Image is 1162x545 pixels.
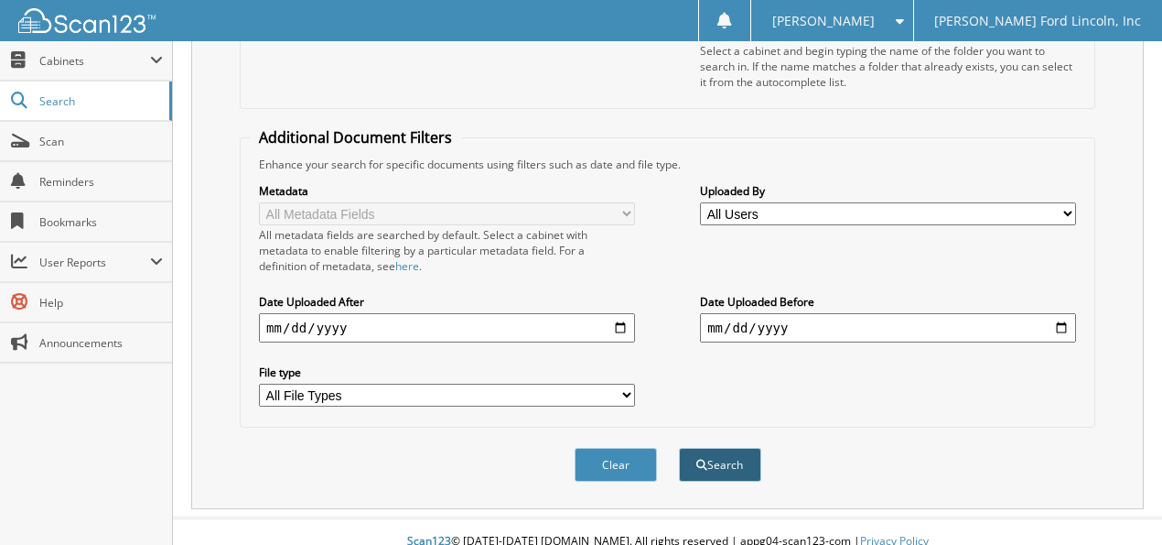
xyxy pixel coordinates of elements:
legend: Additional Document Filters [250,127,461,147]
div: Enhance your search for specific documents using filters such as date and file type. [250,157,1085,172]
a: here [395,258,419,274]
span: User Reports [39,255,150,270]
button: Clear [575,448,657,482]
span: Search [39,93,160,109]
input: end [700,313,1076,343]
div: Select a cabinet and begin typing the name of the folder you want to search in. If the name match... [700,43,1076,90]
span: Bookmarks [39,214,163,230]
iframe: Chat Widget [1071,457,1162,545]
span: Help [39,295,163,311]
span: Cabinets [39,53,150,69]
label: Uploaded By [700,183,1076,199]
span: [PERSON_NAME] [772,16,875,27]
span: Announcements [39,335,163,351]
label: File type [259,365,635,380]
input: start [259,313,635,343]
img: scan123-logo-white.svg [18,8,156,33]
span: [PERSON_NAME] Ford Lincoln, Inc [934,16,1141,27]
span: Scan [39,134,163,149]
label: Metadata [259,183,635,199]
label: Date Uploaded Before [700,294,1076,310]
span: Reminders [39,174,163,190]
label: Date Uploaded After [259,294,635,310]
div: All metadata fields are searched by default. Select a cabinet with metadata to enable filtering b... [259,227,635,274]
button: Search [679,448,761,482]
